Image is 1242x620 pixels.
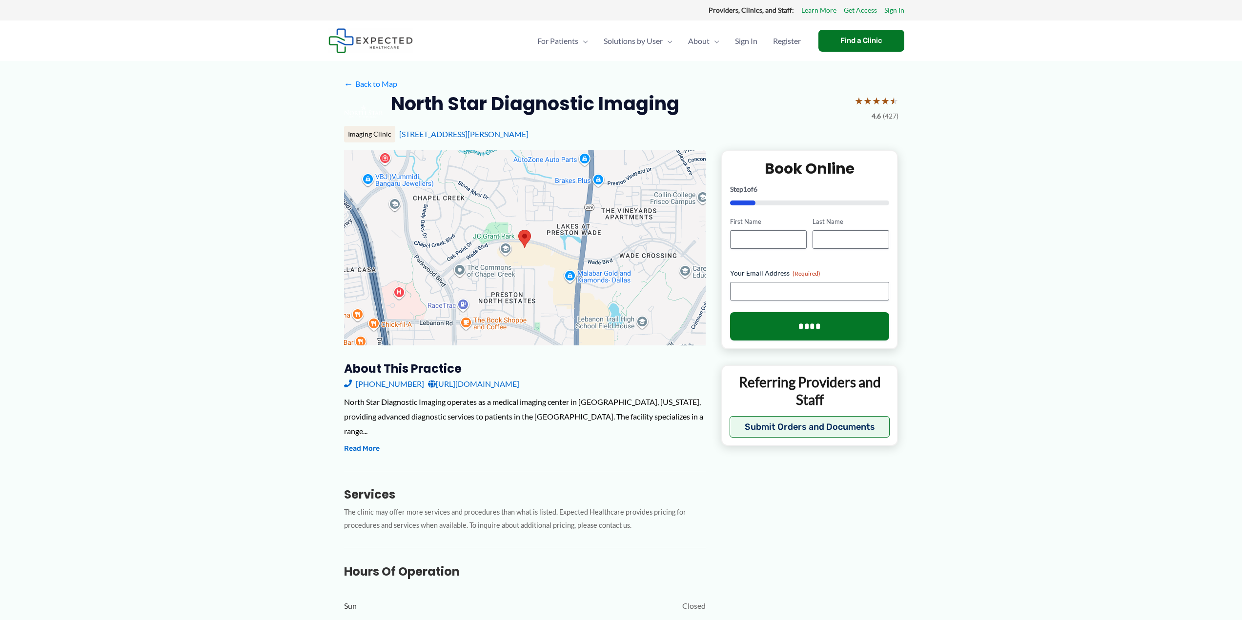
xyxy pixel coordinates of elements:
[730,217,807,226] label: First Name
[735,24,757,58] span: Sign In
[344,564,706,579] h3: Hours of Operation
[344,443,380,455] button: Read More
[428,377,519,391] a: [URL][DOMAIN_NAME]
[730,373,890,409] p: Referring Providers and Staff
[596,24,680,58] a: Solutions by UserMenu Toggle
[709,6,794,14] strong: Providers, Clinics, and Staff:
[344,487,706,502] h3: Services
[344,395,706,438] div: North Star Diagnostic Imaging operates as a medical imaging center in [GEOGRAPHIC_DATA], [US_STAT...
[855,92,863,110] span: ★
[743,185,747,193] span: 1
[872,110,881,122] span: 4.6
[682,599,706,613] span: Closed
[663,24,672,58] span: Menu Toggle
[344,377,424,391] a: [PHONE_NUMBER]
[680,24,727,58] a: AboutMenu Toggle
[727,24,765,58] a: Sign In
[604,24,663,58] span: Solutions by User
[793,270,820,277] span: (Required)
[529,24,596,58] a: For PatientsMenu Toggle
[801,4,836,17] a: Learn More
[344,126,395,142] div: Imaging Clinic
[730,416,890,438] button: Submit Orders and Documents
[883,110,898,122] span: (427)
[529,24,809,58] nav: Primary Site Navigation
[844,4,877,17] a: Get Access
[328,28,413,53] img: Expected Healthcare Logo - side, dark font, small
[578,24,588,58] span: Menu Toggle
[730,159,890,178] h2: Book Online
[730,268,890,278] label: Your Email Address
[881,92,890,110] span: ★
[537,24,578,58] span: For Patients
[730,186,890,193] p: Step of
[890,92,898,110] span: ★
[863,92,872,110] span: ★
[688,24,710,58] span: About
[391,92,679,116] h2: North Star Diagnostic Imaging
[753,185,757,193] span: 6
[344,79,353,88] span: ←
[872,92,881,110] span: ★
[344,599,357,613] span: Sun
[344,506,706,532] p: The clinic may offer more services and procedures than what is listed. Expected Healthcare provid...
[884,4,904,17] a: Sign In
[344,77,397,91] a: ←Back to Map
[710,24,719,58] span: Menu Toggle
[813,217,889,226] label: Last Name
[399,129,529,139] a: [STREET_ADDRESS][PERSON_NAME]
[344,361,706,376] h3: About this practice
[818,30,904,52] a: Find a Clinic
[773,24,801,58] span: Register
[765,24,809,58] a: Register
